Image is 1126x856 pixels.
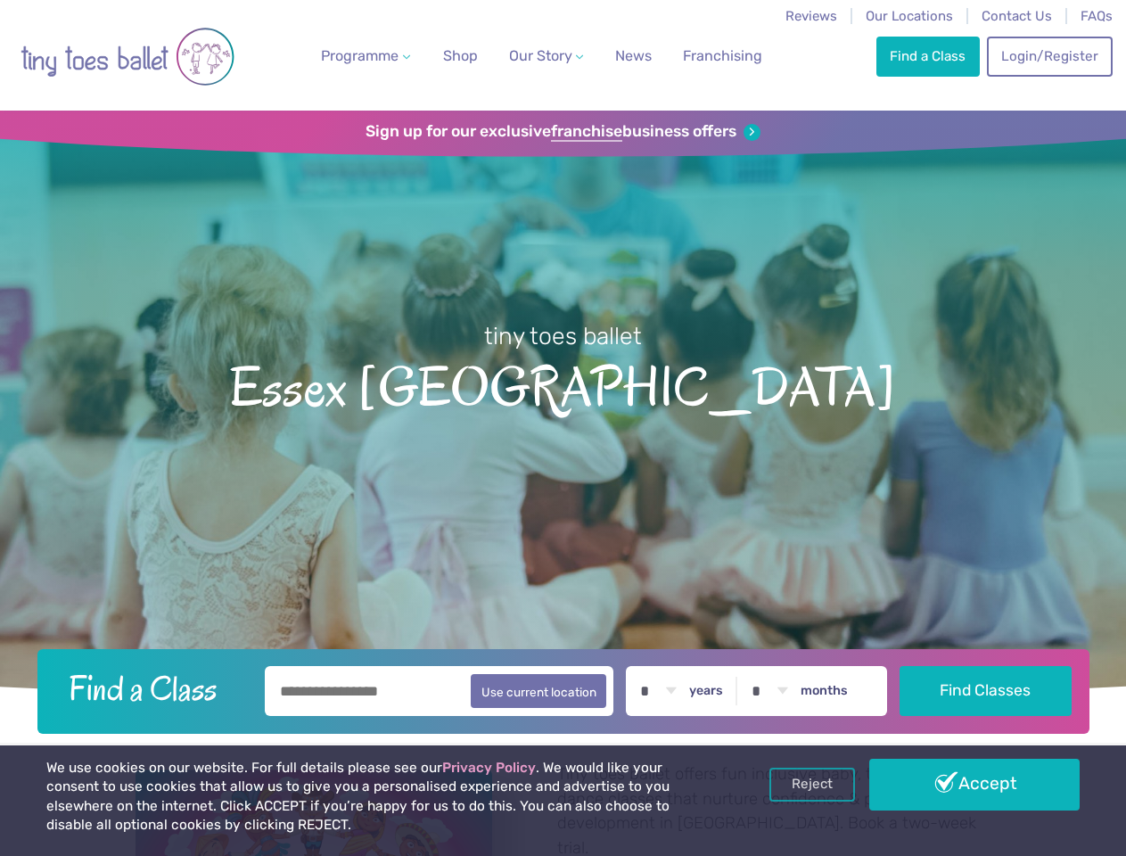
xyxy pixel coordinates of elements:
[987,37,1112,76] a: Login/Register
[869,759,1080,811] a: Accept
[866,8,953,24] a: Our Locations
[1081,8,1113,24] a: FAQs
[443,47,478,64] span: Shop
[484,322,642,350] small: tiny toes ballet
[501,38,590,74] a: Our Story
[471,674,607,708] button: Use current location
[683,47,762,64] span: Franchising
[676,38,769,74] a: Franchising
[509,47,572,64] span: Our Story
[785,8,837,24] a: Reviews
[46,759,718,835] p: We use cookies on our website. For full details please see our . We would like your consent to us...
[54,666,252,711] h2: Find a Class
[29,352,1097,418] span: Essex [GEOGRAPHIC_DATA]
[314,38,417,74] a: Programme
[769,768,855,802] a: Reject
[608,38,659,74] a: News
[551,122,622,142] strong: franchise
[801,683,848,699] label: months
[436,38,485,74] a: Shop
[321,47,399,64] span: Programme
[982,8,1052,24] a: Contact Us
[689,683,723,699] label: years
[876,37,980,76] a: Find a Class
[21,12,234,102] img: tiny toes ballet
[442,760,536,776] a: Privacy Policy
[366,122,760,142] a: Sign up for our exclusivefranchisebusiness offers
[900,666,1072,716] button: Find Classes
[615,47,652,64] span: News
